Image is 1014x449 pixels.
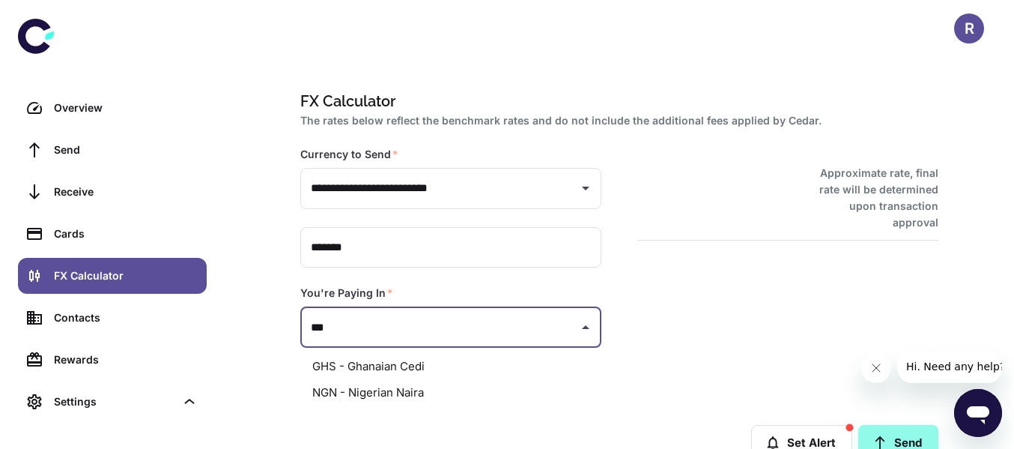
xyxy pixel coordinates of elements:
[300,286,393,301] label: You're Paying In
[954,389,1002,437] iframe: Button to launch messaging window
[54,352,198,368] div: Rewards
[300,90,932,112] h1: FX Calculator
[18,174,207,210] a: Receive
[575,317,596,338] button: Close
[575,178,596,199] button: Open
[54,268,198,284] div: FX Calculator
[18,216,207,252] a: Cards
[54,310,198,326] div: Contacts
[897,350,1002,383] iframe: Message from company
[861,353,891,383] iframe: Close message
[18,132,207,168] a: Send
[18,384,207,420] div: Settings
[300,147,398,162] label: Currency to Send
[954,13,984,43] button: R
[18,258,207,294] a: FX Calculator
[803,165,938,231] h6: Approximate rate, final rate will be determined upon transaction approval
[300,354,601,380] li: GHS - Ghanaian Cedi
[300,380,601,406] li: NGN - Nigerian Naira
[54,394,175,410] div: Settings
[18,300,207,336] a: Contacts
[54,142,198,158] div: Send
[9,10,108,22] span: Hi. Need any help?
[54,100,198,116] div: Overview
[54,184,198,200] div: Receive
[54,226,198,242] div: Cards
[18,342,207,378] a: Rewards
[18,90,207,126] a: Overview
